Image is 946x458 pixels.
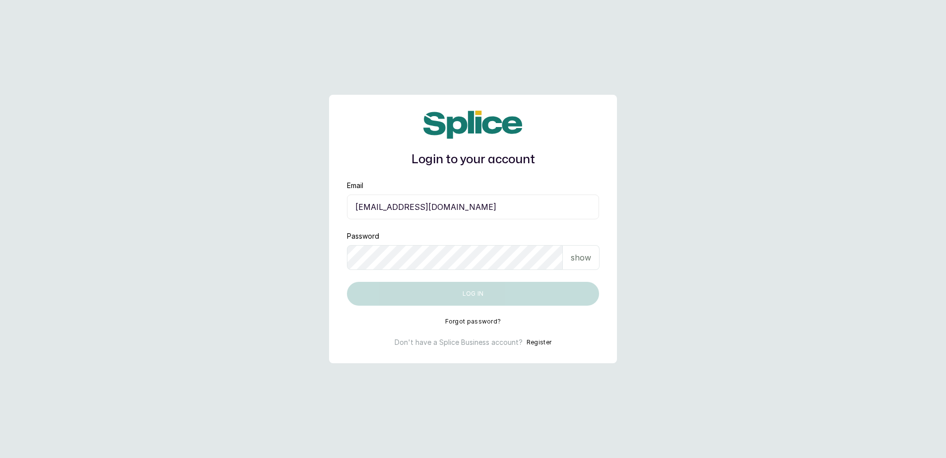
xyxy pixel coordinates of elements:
h1: Login to your account [347,151,599,169]
button: Register [527,337,551,347]
label: Password [347,231,379,241]
button: Forgot password? [445,318,501,326]
p: Don't have a Splice Business account? [395,337,523,347]
input: email@acme.com [347,195,599,219]
label: Email [347,181,363,191]
p: show [571,252,591,263]
button: Log in [347,282,599,306]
